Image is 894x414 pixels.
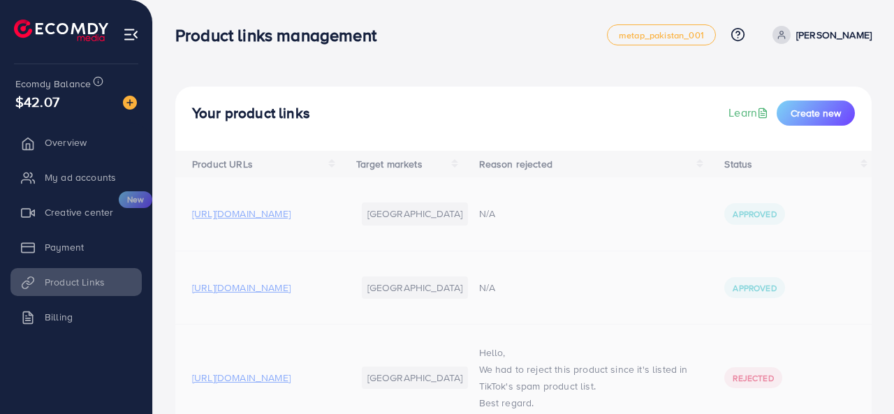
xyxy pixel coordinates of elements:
[796,27,872,43] p: [PERSON_NAME]
[619,31,704,40] span: metap_pakistan_001
[15,91,59,112] span: $42.07
[607,24,716,45] a: metap_pakistan_001
[791,106,841,120] span: Create new
[192,105,310,122] h4: Your product links
[123,27,139,43] img: menu
[777,101,855,126] button: Create new
[14,20,108,41] img: logo
[728,105,771,121] a: Learn
[123,96,137,110] img: image
[175,25,388,45] h3: Product links management
[15,77,91,91] span: Ecomdy Balance
[767,26,872,44] a: [PERSON_NAME]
